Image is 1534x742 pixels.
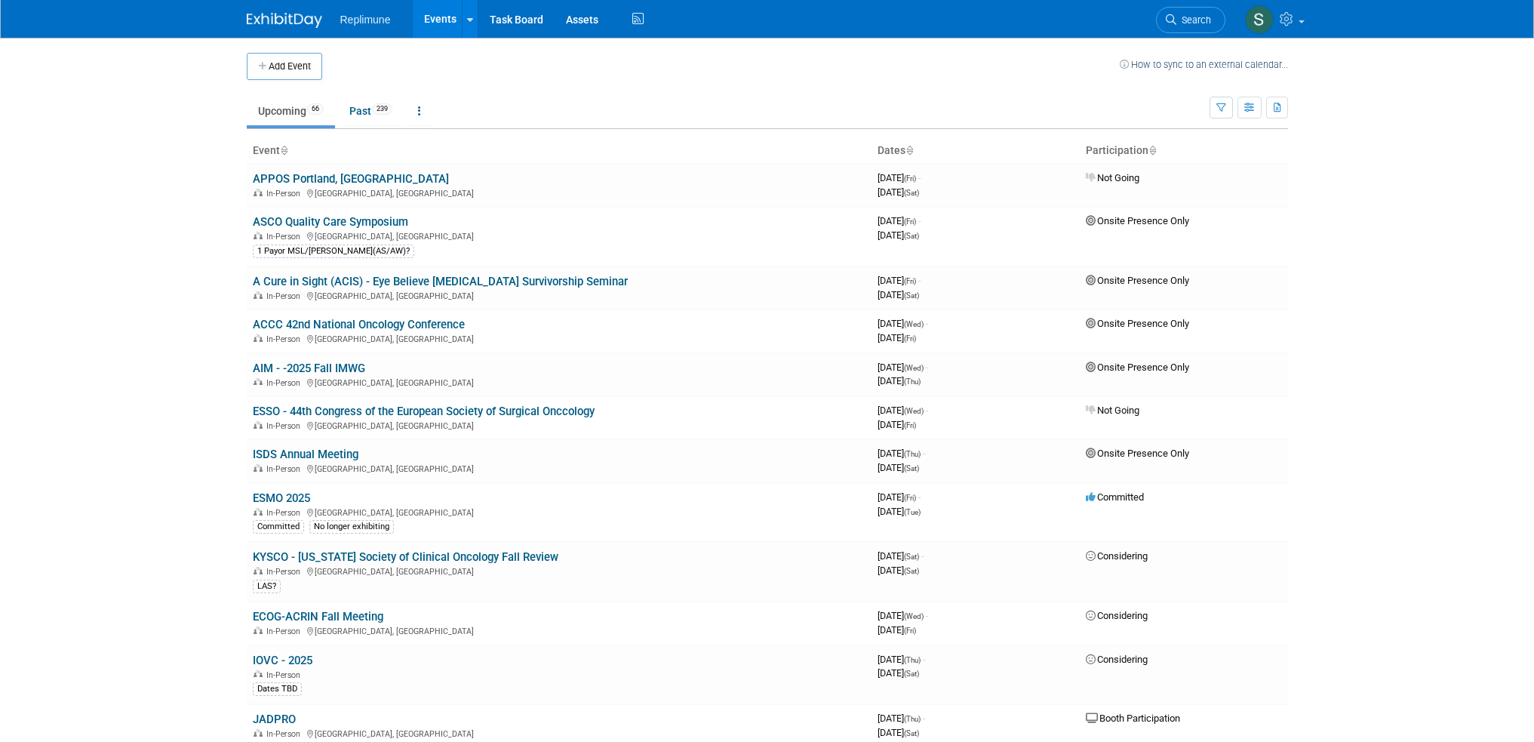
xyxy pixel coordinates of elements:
div: [GEOGRAPHIC_DATA], [GEOGRAPHIC_DATA] [253,186,865,199]
div: [GEOGRAPHIC_DATA], [GEOGRAPHIC_DATA] [253,624,865,636]
span: (Fri) [904,494,916,502]
span: Search [1176,14,1211,26]
span: (Wed) [904,612,924,620]
img: In-Person Event [254,232,263,239]
button: Add Event [247,53,322,80]
img: In-Person Event [254,508,263,516]
span: (Thu) [904,656,921,664]
div: [GEOGRAPHIC_DATA], [GEOGRAPHIC_DATA] [253,229,865,242]
span: In-Person [266,378,305,388]
span: - [926,318,928,329]
span: (Wed) [904,407,924,415]
span: [DATE] [878,289,919,300]
span: - [921,550,924,562]
span: In-Person [266,421,305,431]
span: [DATE] [878,565,919,576]
span: (Sat) [904,553,919,561]
span: Replimune [340,14,391,26]
span: (Sat) [904,567,919,575]
span: - [918,491,921,503]
span: Onsite Presence Only [1086,318,1189,329]
span: In-Person [266,508,305,518]
th: Participation [1080,138,1288,164]
a: JADPRO [253,713,296,726]
span: (Sat) [904,291,919,300]
img: In-Person Event [254,291,263,299]
span: In-Person [266,189,305,199]
span: [DATE] [878,610,928,621]
span: Booth Participation [1086,713,1180,724]
span: Not Going [1086,172,1139,183]
span: (Thu) [904,715,921,723]
th: Dates [872,138,1080,164]
span: (Fri) [904,334,916,343]
a: ESSO - 44th Congress of the European Society of Surgical Onccology [253,405,595,418]
img: Suneel Kudaravalli [1245,5,1274,34]
div: 1 Payor MSL/[PERSON_NAME](AS/AW)? [253,245,414,258]
img: In-Person Event [254,378,263,386]
span: In-Person [266,627,305,636]
span: Onsite Presence Only [1086,448,1189,459]
span: (Tue) [904,508,921,516]
span: [DATE] [878,405,928,416]
a: Upcoming66 [247,97,335,125]
span: [DATE] [878,624,916,636]
div: [GEOGRAPHIC_DATA], [GEOGRAPHIC_DATA] [253,462,865,474]
span: (Fri) [904,217,916,226]
a: Sort by Event Name [280,144,287,156]
span: (Wed) [904,320,924,328]
div: [GEOGRAPHIC_DATA], [GEOGRAPHIC_DATA] [253,727,865,739]
span: Considering [1086,654,1148,665]
span: (Fri) [904,627,916,635]
div: [GEOGRAPHIC_DATA], [GEOGRAPHIC_DATA] [253,565,865,577]
span: (Sat) [904,232,919,240]
span: 239 [372,103,392,115]
a: ACCC 42nd National Oncology Conference [253,318,465,331]
span: [DATE] [878,215,921,226]
span: Considering [1086,610,1148,621]
div: [GEOGRAPHIC_DATA], [GEOGRAPHIC_DATA] [253,376,865,388]
img: In-Person Event [254,627,263,634]
span: [DATE] [878,506,921,517]
span: - [918,215,921,226]
span: Considering [1086,550,1148,562]
div: LAS? [253,580,281,593]
div: [GEOGRAPHIC_DATA], [GEOGRAPHIC_DATA] [253,289,865,301]
a: Past239 [338,97,404,125]
span: [DATE] [878,186,919,198]
div: [GEOGRAPHIC_DATA], [GEOGRAPHIC_DATA] [253,506,865,518]
span: - [926,610,928,621]
span: In-Person [266,729,305,739]
span: (Sat) [904,189,919,197]
span: (Fri) [904,277,916,285]
span: 66 [307,103,324,115]
span: (Thu) [904,450,921,458]
span: [DATE] [878,491,921,503]
img: In-Person Event [254,421,263,429]
span: [DATE] [878,332,916,343]
span: - [926,362,928,373]
span: - [926,405,928,416]
a: ASCO Quality Care Symposium [253,215,408,229]
a: KYSCO - [US_STATE] Society of Clinical Oncology Fall Review [253,550,558,564]
span: [DATE] [878,462,919,473]
span: In-Person [266,567,305,577]
img: In-Person Event [254,729,263,737]
th: Event [247,138,872,164]
div: Committed [253,520,304,534]
span: [DATE] [878,727,919,738]
img: In-Person Event [254,189,263,196]
span: [DATE] [878,550,924,562]
span: In-Person [266,464,305,474]
span: - [918,275,921,286]
a: IOVC - 2025 [253,654,312,667]
span: [DATE] [878,419,916,430]
a: ECOG-ACRIN Fall Meeting [253,610,383,623]
span: (Sat) [904,670,919,678]
span: In-Person [266,334,305,344]
img: In-Person Event [254,464,263,472]
span: - [923,713,925,724]
span: [DATE] [878,713,925,724]
span: (Thu) [904,377,921,386]
span: [DATE] [878,318,928,329]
